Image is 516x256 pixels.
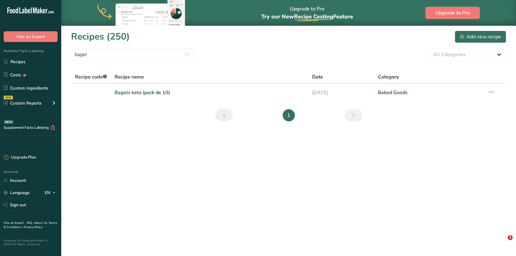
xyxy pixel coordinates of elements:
a: Previous page [215,109,233,121]
span: Recipe Costing [294,13,333,20]
span: Try our New Feature [261,13,353,20]
input: Search for recipe [71,48,194,61]
h1: Recipes (250) [71,30,130,44]
button: Add new recipe [455,31,506,43]
a: Baked Goods [378,86,480,99]
span: Date [312,73,323,81]
a: FAQ . [27,221,34,225]
div: Powered By FoodLabelMaker © 2025 All Rights Reserved [4,239,58,246]
div: NEW [4,96,13,99]
span: Recipe code [75,74,107,80]
a: [DATE] [312,86,371,99]
div: EN [45,189,58,197]
button: Hire an Expert [4,31,58,42]
span: 3 [508,235,513,240]
div: Add new recipe [460,33,501,40]
a: Privacy Policy [24,225,43,229]
a: Next page [345,109,362,121]
span: Recipe name [115,73,144,81]
span: Upgrade to Pro [435,9,470,17]
div: Upgrade to Pro [261,0,353,26]
span: Category [378,73,399,81]
a: Bagels keto (pack de 10) [115,86,305,99]
div: BETA [4,120,13,124]
a: Language [4,187,30,198]
div: Custom Reports [4,100,42,106]
button: Upgrade to Pro [425,7,480,19]
div: Upgrade Plan [4,155,36,161]
a: Terms & Conditions . [4,221,57,229]
a: Hire an Expert . [4,221,25,225]
a: About Us . [34,221,49,225]
iframe: Intercom live chat [495,235,510,250]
